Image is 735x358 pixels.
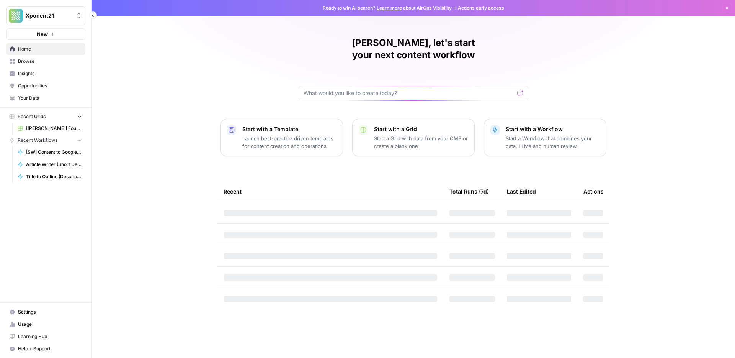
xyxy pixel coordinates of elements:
[14,158,85,171] a: Article Writer (Short Description and Tie In Test)
[14,171,85,183] a: Title to Outline (Description and Tie-in Test)
[18,46,82,53] span: Home
[242,125,336,133] p: Start with a Template
[18,58,82,65] span: Browse
[6,135,85,146] button: Recent Workflows
[14,146,85,158] a: [SW] Content to Google Docs
[26,125,82,132] span: [[PERSON_NAME]] Fountain of You MD
[6,67,85,80] a: Insights
[18,345,82,352] span: Help + Support
[26,149,82,156] span: [SW] Content to Google Docs
[18,95,82,102] span: Your Data
[18,137,57,144] span: Recent Workflows
[304,89,514,97] input: What would you like to create today?
[18,309,82,315] span: Settings
[6,28,85,40] button: New
[18,113,46,120] span: Recent Grids
[18,82,82,89] span: Opportunities
[220,119,343,156] button: Start with a TemplateLaunch best-practice driven templates for content creation and operations
[6,6,85,25] button: Workspace: Xponent21
[6,111,85,122] button: Recent Grids
[374,135,468,150] p: Start a Grid with data from your CMS or create a blank one
[484,119,606,156] button: Start with a WorkflowStart a Workflow that combines your data, LLMs and human review
[323,5,452,11] span: Ready to win AI search? about AirOps Visibility
[18,333,82,340] span: Learning Hub
[26,173,82,180] span: Title to Outline (Description and Tie-in Test)
[6,43,85,55] a: Home
[6,330,85,343] a: Learning Hub
[506,135,600,150] p: Start a Workflow that combines your data, LLMs and human review
[352,119,475,156] button: Start with a GridStart a Grid with data from your CMS or create a blank one
[449,181,489,202] div: Total Runs (7d)
[18,70,82,77] span: Insights
[299,37,528,61] h1: [PERSON_NAME], let's start your next content workflow
[507,181,536,202] div: Last Edited
[37,30,48,38] span: New
[374,125,468,133] p: Start with a Grid
[9,9,23,23] img: Xponent21 Logo
[6,306,85,318] a: Settings
[14,122,85,135] a: [[PERSON_NAME]] Fountain of You MD
[26,12,72,20] span: Xponent21
[224,181,437,202] div: Recent
[377,5,402,11] a: Learn more
[6,80,85,92] a: Opportunities
[583,181,604,202] div: Actions
[506,125,600,133] p: Start with a Workflow
[18,321,82,328] span: Usage
[242,135,336,150] p: Launch best-practice driven templates for content creation and operations
[6,343,85,355] button: Help + Support
[458,5,504,11] span: Actions early access
[26,161,82,168] span: Article Writer (Short Description and Tie In Test)
[6,92,85,104] a: Your Data
[6,318,85,330] a: Usage
[6,55,85,67] a: Browse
